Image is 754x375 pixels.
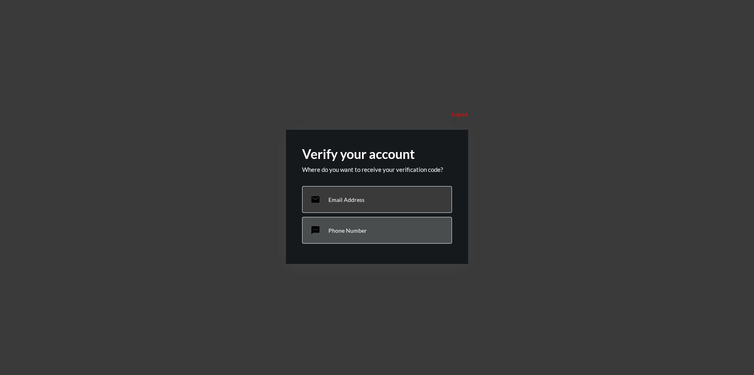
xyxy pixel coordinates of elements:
[302,166,452,173] p: Where do you want to receive your verification code?
[328,196,364,203] p: Email Address
[302,146,452,162] h2: Verify your account
[311,195,320,204] mat-icon: email
[328,227,367,234] p: Phone Number
[311,225,320,235] mat-icon: sms
[452,111,468,118] p: Logout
